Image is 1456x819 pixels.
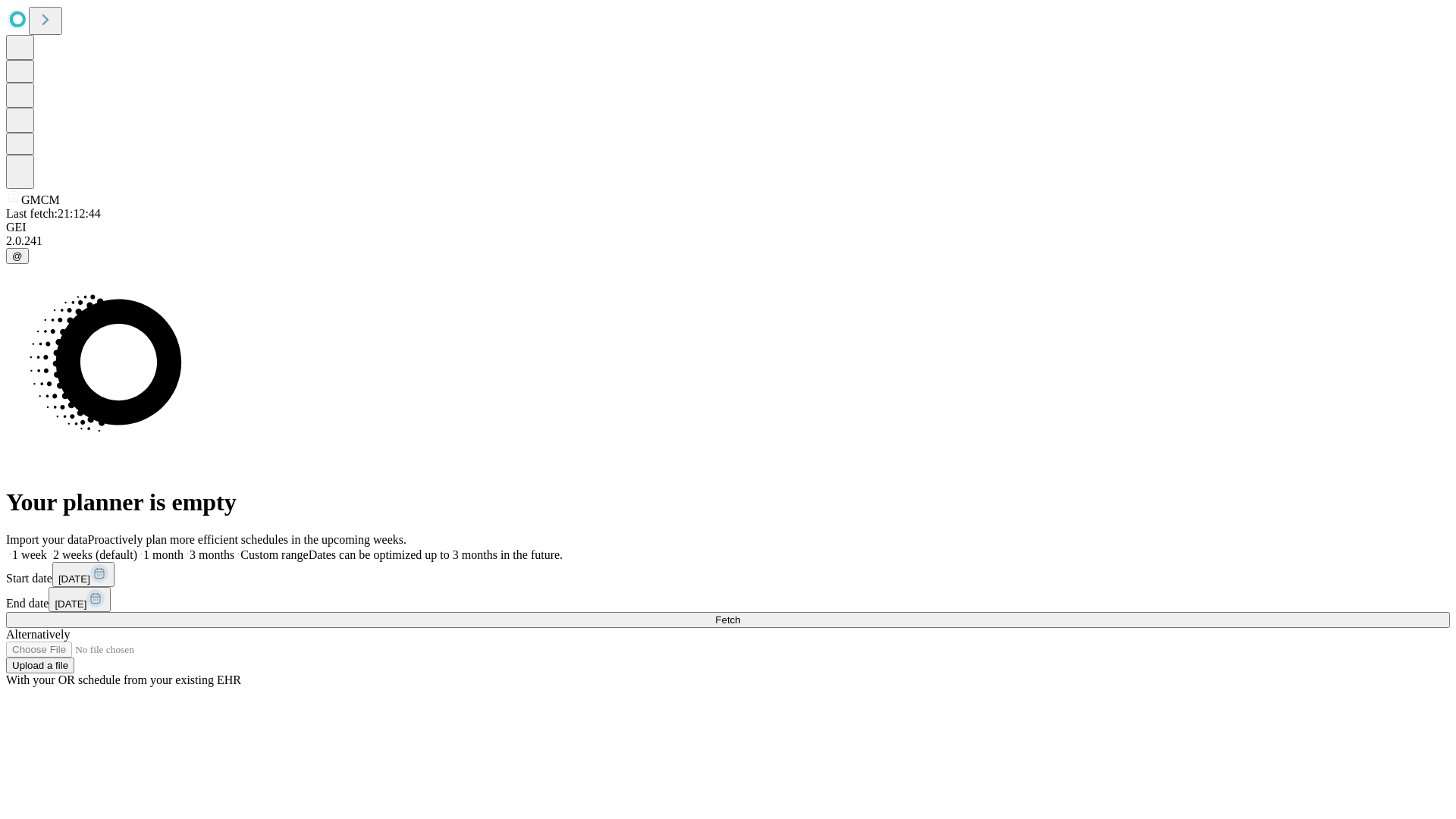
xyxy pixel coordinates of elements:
[21,193,60,206] span: GMCM
[6,221,1450,234] div: GEI
[6,207,101,220] span: Last fetch: 21:12:44
[6,612,1450,628] button: Fetch
[6,657,74,673] button: Upload a file
[6,533,88,546] span: Import your data
[53,548,137,561] span: 2 weeks (default)
[6,628,70,641] span: Alternatively
[12,548,47,561] span: 1 week
[240,548,308,561] span: Custom range
[6,562,1450,587] div: Start date
[6,587,1450,612] div: End date
[309,548,563,561] span: Dates can be optimized up to 3 months in the future.
[715,614,740,626] span: Fetch
[6,673,241,686] span: With your OR schedule from your existing EHR
[49,587,111,612] button: [DATE]
[58,573,90,585] span: [DATE]
[143,548,184,561] span: 1 month
[6,248,29,264] button: @
[6,488,1450,516] h1: Your planner is empty
[12,250,23,262] span: @
[55,598,86,610] span: [DATE]
[190,548,234,561] span: 3 months
[88,533,406,546] span: Proactively plan more efficient schedules in the upcoming weeks.
[52,562,115,587] button: [DATE]
[6,234,1450,248] div: 2.0.241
